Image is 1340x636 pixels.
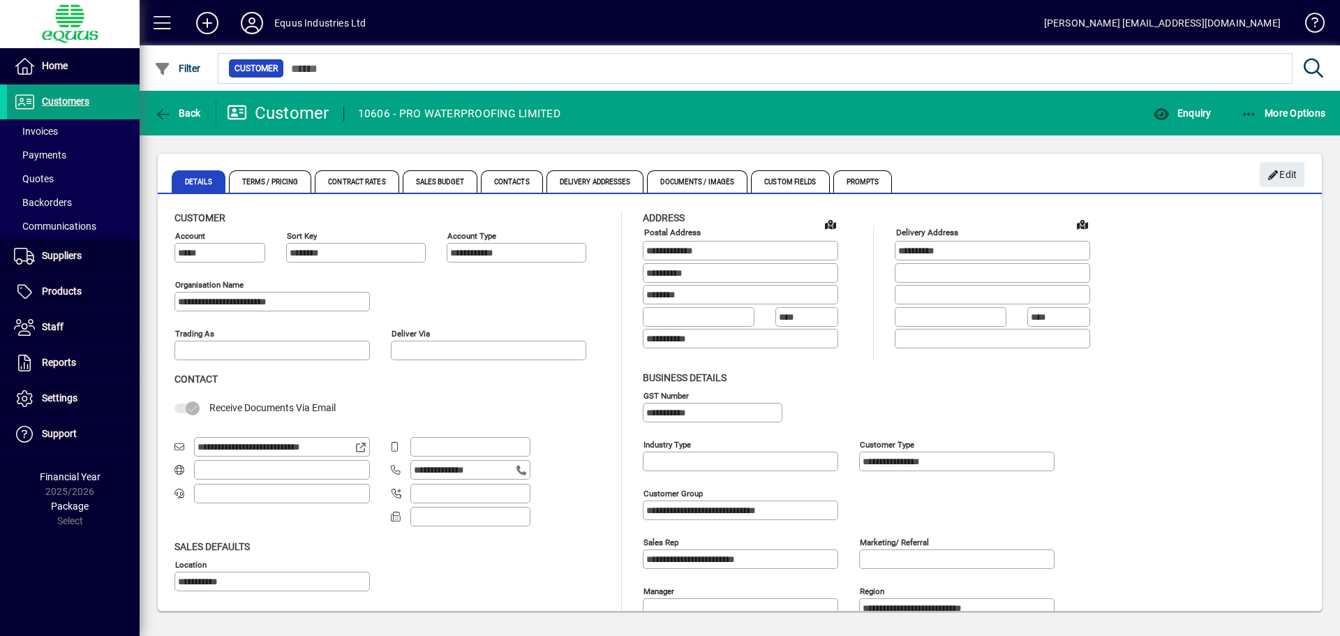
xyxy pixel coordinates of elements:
a: View on map [1071,213,1094,235]
span: Customer [234,61,278,75]
mat-label: Deliver via [392,329,430,339]
mat-label: Manager [643,586,674,596]
div: Customer [227,102,329,124]
mat-label: Account [175,231,205,241]
span: Home [42,60,68,71]
span: Documents / Images [647,170,747,193]
a: Communications [7,214,140,238]
a: Reports [7,346,140,380]
a: Payments [7,143,140,167]
span: Back [154,108,201,119]
div: Equus Industries Ltd [274,12,366,34]
div: [PERSON_NAME] [EMAIL_ADDRESS][DOMAIN_NAME] [1044,12,1281,34]
span: Filter [154,63,201,74]
button: Filter [151,56,204,81]
mat-label: Marketing/ Referral [860,537,929,547]
span: Reports [42,357,76,368]
button: Back [151,101,204,126]
span: Sales defaults [174,541,250,552]
mat-label: Account Type [447,231,496,241]
span: Prompts [833,170,893,193]
span: Payments [14,149,66,161]
span: Enquiry [1153,108,1211,119]
span: Receive Documents Via Email [209,402,336,413]
a: Backorders [7,191,140,214]
span: Details [172,170,225,193]
a: Knowledge Base [1295,3,1323,48]
span: Delivery Addresses [546,170,644,193]
button: Add [185,10,230,36]
span: Communications [14,221,96,232]
span: Customers [42,96,89,107]
span: Sales Budget [403,170,477,193]
span: Terms / Pricing [229,170,312,193]
button: More Options [1237,101,1330,126]
span: Custom Fields [751,170,829,193]
mat-label: Trading as [175,329,214,339]
span: More Options [1241,108,1326,119]
mat-label: Sort key [287,231,317,241]
span: Invoices [14,126,58,137]
button: Enquiry [1149,101,1214,126]
span: Package [51,501,89,512]
a: Staff [7,310,140,345]
span: Contact [174,374,218,385]
div: 10606 - PRO WATERPROOFING LIMITED [358,103,560,125]
span: Support [42,428,77,439]
span: Suppliers [42,250,82,261]
span: Backorders [14,197,72,208]
span: Address [643,212,685,223]
span: Contacts [481,170,543,193]
span: Products [42,286,82,297]
a: Products [7,274,140,309]
span: Settings [42,392,77,404]
a: Invoices [7,119,140,143]
button: Edit [1260,162,1304,187]
mat-label: Customer group [643,488,703,498]
mat-label: Industry type [643,439,691,449]
span: Business details [643,372,727,383]
span: Customer [174,212,225,223]
mat-label: GST Number [643,390,689,400]
a: Suppliers [7,239,140,274]
mat-label: Customer type [860,439,914,449]
mat-label: Location [175,559,207,569]
mat-label: Organisation name [175,280,244,290]
a: Settings [7,381,140,416]
mat-label: Sales rep [643,537,678,547]
a: View on map [819,213,842,235]
span: Financial Year [40,471,100,482]
a: Support [7,417,140,452]
span: Staff [42,321,64,332]
mat-label: Region [860,586,884,596]
button: Profile [230,10,274,36]
span: Edit [1267,163,1297,186]
span: Quotes [14,173,54,184]
app-page-header-button: Back [140,101,216,126]
span: Contract Rates [315,170,399,193]
a: Quotes [7,167,140,191]
a: Home [7,49,140,84]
